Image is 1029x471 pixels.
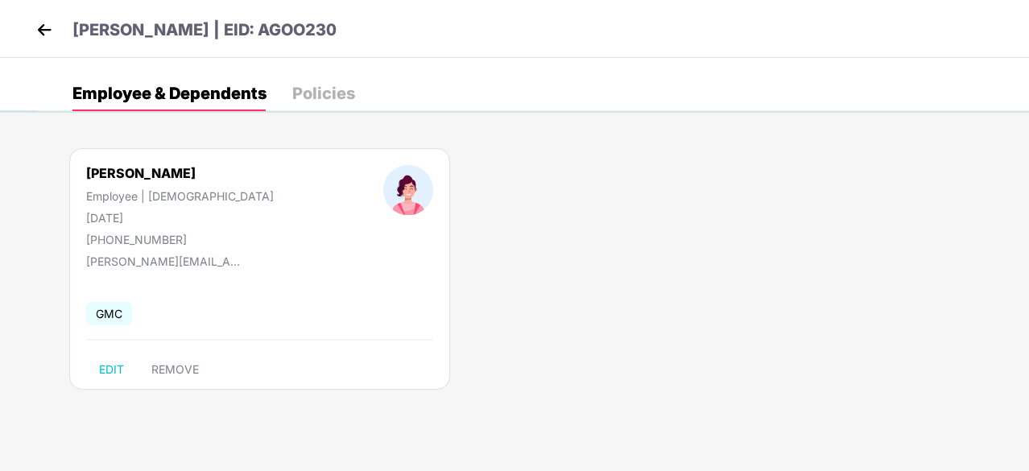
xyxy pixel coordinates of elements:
div: [PHONE_NUMBER] [86,233,274,246]
div: Employee | [DEMOGRAPHIC_DATA] [86,189,274,203]
span: EDIT [99,363,124,376]
p: [PERSON_NAME] | EID: AGOO230 [72,18,337,43]
div: [PERSON_NAME] [86,165,274,181]
div: [DATE] [86,211,274,225]
button: REMOVE [138,357,212,382]
div: Employee & Dependents [72,85,267,101]
img: profileImage [383,165,433,215]
span: GMC [86,302,132,325]
button: EDIT [86,357,137,382]
div: [PERSON_NAME][EMAIL_ADDRESS][DOMAIN_NAME] [86,254,247,268]
div: Policies [292,85,355,101]
span: REMOVE [151,363,199,376]
img: back [32,18,56,42]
